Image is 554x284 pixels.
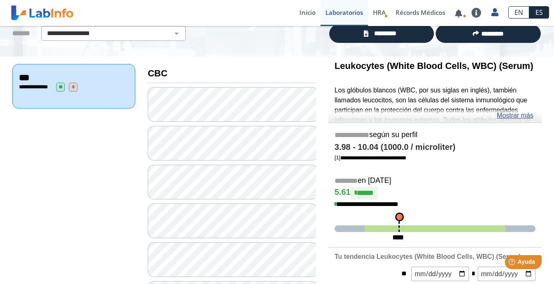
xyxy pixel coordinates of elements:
h5: según su perfil [335,130,535,140]
input: mm/dd/yyyy [411,267,469,281]
h4: 3.98 - 10.04 (1000.0 / microliter) [335,142,535,152]
h5: en [DATE] [335,176,535,186]
a: Mostrar más [497,111,533,121]
p: Los glóbulos blancos (WBC, por sus siglas en inglés), también llamados leucocitos, son las célula... [335,85,535,224]
input: mm/dd/yyyy [478,267,535,281]
b: Tu tendencia Leukocytes (White Blood Cells, WBC) (Serum) [335,253,521,260]
iframe: Help widget launcher [481,252,545,275]
h4: 5.61 [335,187,535,199]
b: Leukocytes (White Blood Cells, WBC) (Serum) [335,61,533,71]
span: HRA [373,8,386,17]
a: [1] [335,154,406,161]
b: CBC [148,68,167,78]
a: EN [508,6,529,19]
a: ES [529,6,549,19]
